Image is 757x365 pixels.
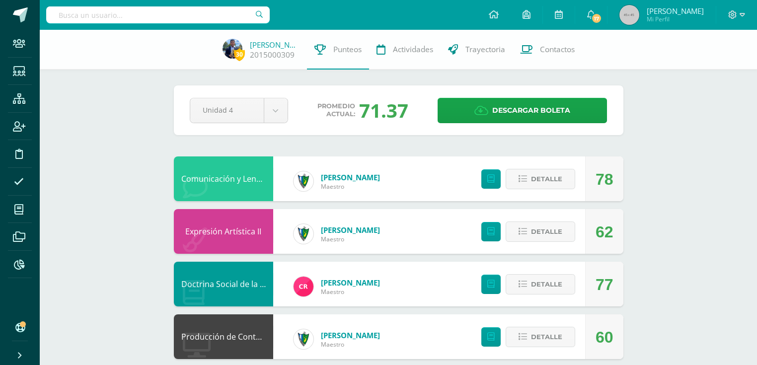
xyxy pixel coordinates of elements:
span: Trayectoria [465,44,505,55]
img: 9f174a157161b4ddbe12118a61fed988.png [294,171,313,191]
div: 78 [596,157,613,202]
div: Expresión Artística II [174,209,273,254]
a: Doctrina Social de la [DEMOGRAPHIC_DATA] [181,279,346,290]
button: Detalle [506,221,575,242]
span: Promedio actual: [317,102,355,118]
a: Descargar boleta [438,98,607,123]
img: 45x45 [619,5,639,25]
a: [PERSON_NAME] [321,172,380,182]
a: Actividades [369,30,441,70]
span: Maestro [321,235,380,243]
a: [PERSON_NAME] [321,278,380,288]
div: Comunicación y Lenguaje L3 Inglés [174,156,273,201]
a: [PERSON_NAME] [321,225,380,235]
span: Maestro [321,182,380,191]
img: 9f174a157161b4ddbe12118a61fed988.png [294,224,313,244]
span: Detalle [531,275,562,293]
span: Detalle [531,328,562,346]
div: Doctrina Social de la Iglesia [174,262,273,306]
a: [PERSON_NAME] [321,330,380,340]
div: 60 [596,315,613,360]
div: 62 [596,210,613,254]
img: b2003c458a60a8a4b05f38cc1ba93a18.png [223,39,242,59]
img: 9f174a157161b4ddbe12118a61fed988.png [294,329,313,349]
a: Contactos [513,30,582,70]
a: [PERSON_NAME] [250,40,300,50]
span: 71.37 [359,97,408,123]
a: Punteos [307,30,369,70]
span: Punteos [333,44,362,55]
input: Busca un usuario... [46,6,270,23]
span: Maestro [321,340,380,349]
div: 77 [596,262,613,307]
a: Expresión Artística II [185,226,261,237]
span: Unidad 4 [203,98,251,122]
button: Detalle [506,327,575,347]
a: Comunicación y Lenguaje L3 Inglés [181,173,311,184]
span: Detalle [531,170,562,188]
button: Detalle [506,274,575,294]
span: 30 [234,48,245,61]
img: 866c3f3dc5f3efb798120d7ad13644d9.png [294,277,313,296]
span: Contactos [540,44,575,55]
span: 17 [591,13,602,24]
a: Trayectoria [441,30,513,70]
div: Producción de Contenidos Digitales [174,314,273,359]
span: Detalle [531,222,562,241]
span: Mi Perfil [647,15,704,23]
a: 2015000309 [250,50,295,60]
a: Unidad 4 [190,98,288,123]
button: Detalle [506,169,575,189]
span: Maestro [321,288,380,296]
a: Producción de Contenidos Digitales [181,331,315,342]
span: Descargar boleta [492,98,570,123]
span: [PERSON_NAME] [647,6,704,16]
span: Actividades [393,44,433,55]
